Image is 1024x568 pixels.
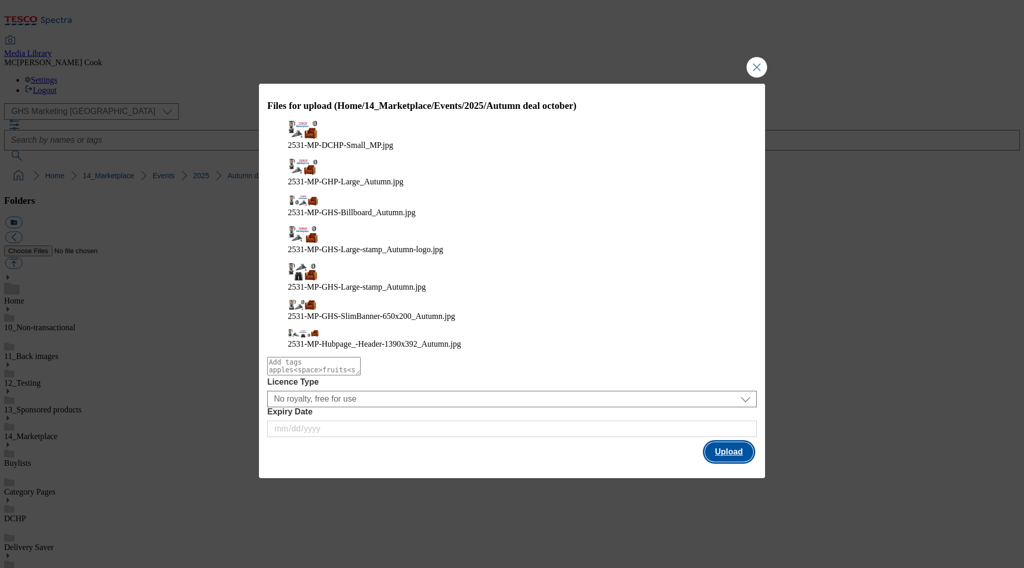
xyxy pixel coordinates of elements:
h3: Files for upload (Home/14_Marketplace/Events/2025/Autumn deal october) [267,100,757,111]
figcaption: 2531-MP-GHS-Large-stamp_Autumn.jpg [288,282,736,292]
button: Close Modal [747,57,767,78]
img: preview [288,158,319,176]
label: Expiry Date [267,407,757,416]
figcaption: 2531-MP-GHP-Large_Autumn.jpg [288,177,736,186]
figcaption: 2531-MP-Hubpage_-Header-1390x392_Autumn.jpg [288,339,736,349]
figcaption: 2531-MP-DCHP-Small_MP.jpg [288,141,736,150]
figcaption: 2531-MP-GHS-Billboard_Autumn.jpg [288,208,736,217]
img: preview [288,195,319,205]
figcaption: 2531-MP-GHS-SlimBanner-650x200_Autumn.jpg [288,312,736,321]
figcaption: 2531-MP-GHS-Large-stamp_Autumn-logo.jpg [288,245,736,254]
label: Licence Type [267,377,757,387]
img: preview [288,262,319,280]
img: preview [288,121,319,138]
button: Upload [705,442,753,462]
img: preview [288,300,319,309]
img: preview [288,329,319,338]
div: Modal [259,84,765,479]
img: preview [288,225,319,243]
